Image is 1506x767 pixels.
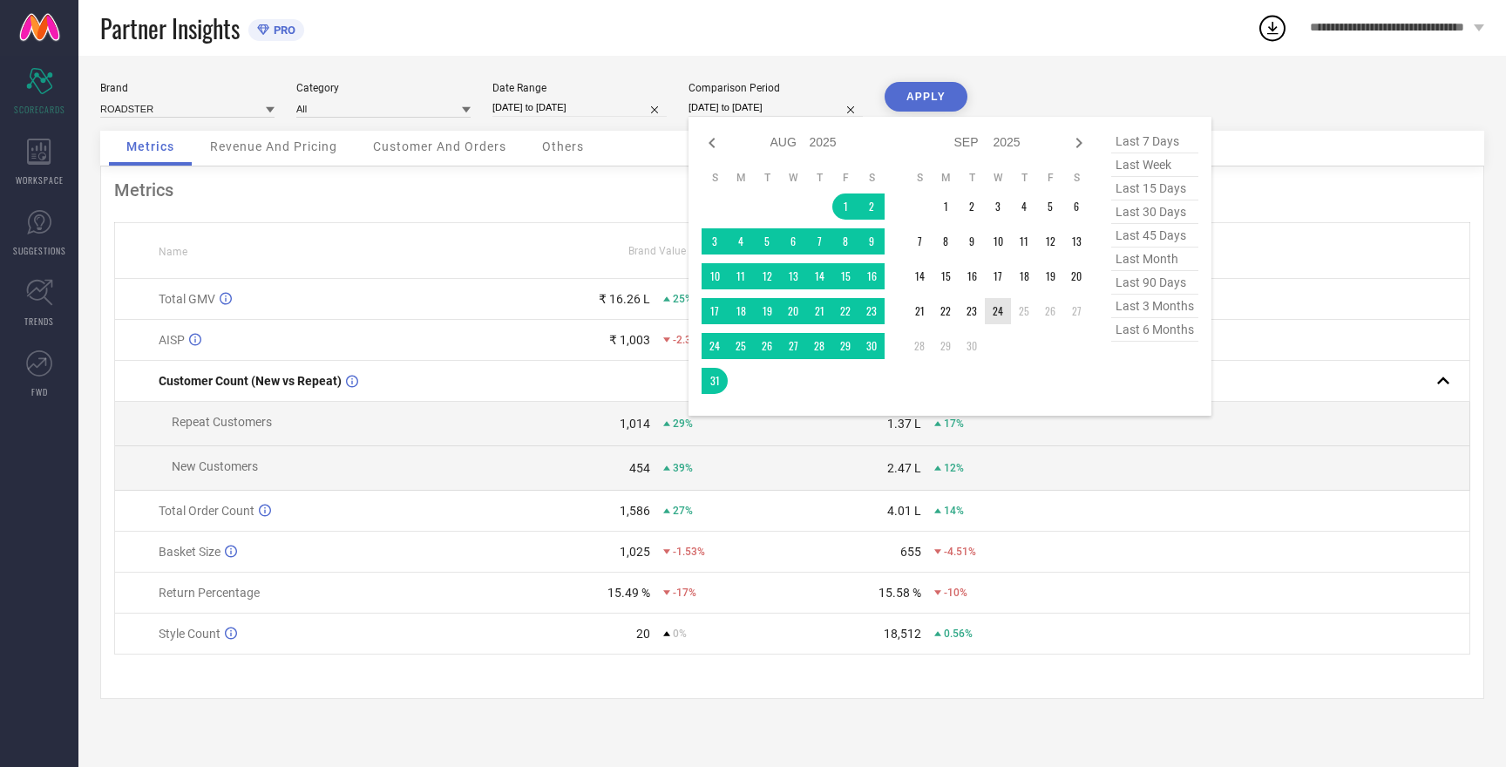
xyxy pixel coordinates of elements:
[1111,200,1198,224] span: last 30 days
[806,228,832,255] td: Thu Aug 07 2025
[944,417,964,430] span: 17%
[296,82,471,94] div: Category
[689,82,863,94] div: Comparison Period
[754,263,780,289] td: Tue Aug 12 2025
[673,334,705,346] span: -2.33%
[689,98,863,117] input: Select comparison period
[884,627,921,641] div: 18,512
[985,228,1011,255] td: Wed Sep 10 2025
[728,228,754,255] td: Mon Aug 04 2025
[673,293,693,305] span: 25%
[933,333,959,359] td: Mon Sep 29 2025
[959,228,985,255] td: Tue Sep 09 2025
[702,171,728,185] th: Sunday
[1257,12,1288,44] div: Open download list
[1011,193,1037,220] td: Thu Sep 04 2025
[944,505,964,517] span: 14%
[172,415,272,429] span: Repeat Customers
[959,193,985,220] td: Tue Sep 02 2025
[114,180,1470,200] div: Metrics
[728,298,754,324] td: Mon Aug 18 2025
[832,193,858,220] td: Fri Aug 01 2025
[702,368,728,394] td: Sun Aug 31 2025
[159,586,260,600] span: Return Percentage
[14,103,65,116] span: SCORECARDS
[673,546,705,558] span: -1.53%
[100,10,240,46] span: Partner Insights
[599,292,650,306] div: ₹ 16.26 L
[1037,298,1063,324] td: Fri Sep 26 2025
[1037,171,1063,185] th: Friday
[373,139,506,153] span: Customer And Orders
[620,504,650,518] div: 1,586
[1111,248,1198,271] span: last month
[702,263,728,289] td: Sun Aug 10 2025
[492,98,667,117] input: Select date range
[832,333,858,359] td: Fri Aug 29 2025
[1111,271,1198,295] span: last 90 days
[806,171,832,185] th: Thursday
[806,333,832,359] td: Thu Aug 28 2025
[780,298,806,324] td: Wed Aug 20 2025
[1011,263,1037,289] td: Thu Sep 18 2025
[1011,171,1037,185] th: Thursday
[159,292,215,306] span: Total GMV
[1011,298,1037,324] td: Thu Sep 25 2025
[832,228,858,255] td: Fri Aug 08 2025
[959,298,985,324] td: Tue Sep 23 2025
[806,298,832,324] td: Thu Aug 21 2025
[728,333,754,359] td: Mon Aug 25 2025
[636,627,650,641] div: 20
[933,228,959,255] td: Mon Sep 08 2025
[1063,171,1089,185] th: Saturday
[1111,318,1198,342] span: last 6 months
[673,417,693,430] span: 29%
[885,82,967,112] button: APPLY
[858,263,885,289] td: Sat Aug 16 2025
[1068,132,1089,153] div: Next month
[887,417,921,431] div: 1.37 L
[858,228,885,255] td: Sat Aug 09 2025
[728,171,754,185] th: Monday
[628,245,686,257] span: Brand Value
[1063,298,1089,324] td: Sat Sep 27 2025
[159,545,220,559] span: Basket Size
[609,333,650,347] div: ₹ 1,003
[1063,228,1089,255] td: Sat Sep 13 2025
[1037,263,1063,289] td: Fri Sep 19 2025
[858,193,885,220] td: Sat Aug 02 2025
[780,333,806,359] td: Wed Aug 27 2025
[754,228,780,255] td: Tue Aug 05 2025
[944,587,967,599] span: -10%
[878,586,921,600] div: 15.58 %
[620,545,650,559] div: 1,025
[542,139,584,153] span: Others
[492,82,667,94] div: Date Range
[959,171,985,185] th: Tuesday
[832,298,858,324] td: Fri Aug 22 2025
[673,462,693,474] span: 39%
[780,171,806,185] th: Wednesday
[985,298,1011,324] td: Wed Sep 24 2025
[754,333,780,359] td: Tue Aug 26 2025
[754,171,780,185] th: Tuesday
[159,627,220,641] span: Style Count
[959,333,985,359] td: Tue Sep 30 2025
[900,545,921,559] div: 655
[126,139,174,153] span: Metrics
[210,139,337,153] span: Revenue And Pricing
[780,228,806,255] td: Wed Aug 06 2025
[702,132,722,153] div: Previous month
[159,333,185,347] span: AISP
[1111,295,1198,318] span: last 3 months
[31,385,48,398] span: FWD
[673,587,696,599] span: -17%
[780,263,806,289] td: Wed Aug 13 2025
[16,173,64,187] span: WORKSPACE
[944,462,964,474] span: 12%
[1037,228,1063,255] td: Fri Sep 12 2025
[906,263,933,289] td: Sun Sep 14 2025
[887,461,921,475] div: 2.47 L
[858,298,885,324] td: Sat Aug 23 2025
[754,298,780,324] td: Tue Aug 19 2025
